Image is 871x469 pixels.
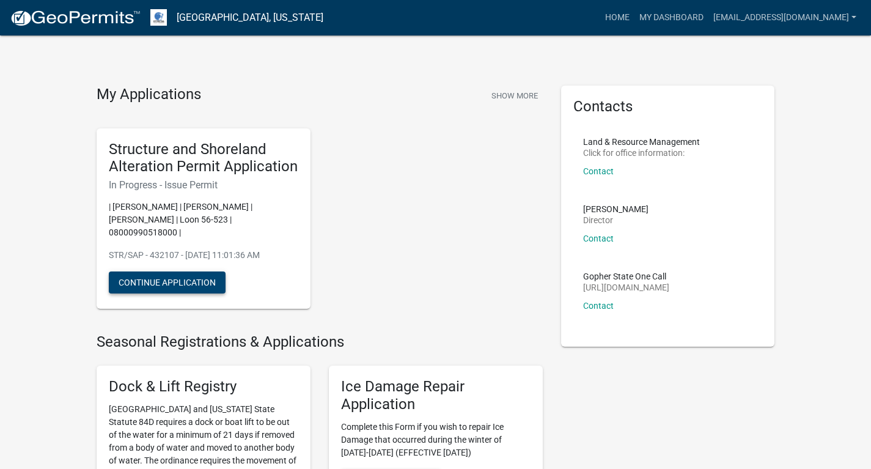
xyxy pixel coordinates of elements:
p: Gopher State One Call [583,272,669,281]
h4: Seasonal Registrations & Applications [97,333,543,351]
p: | [PERSON_NAME] | [PERSON_NAME] | [PERSON_NAME] | Loon 56-523 | 08000990518000 | [109,201,298,239]
p: [PERSON_NAME] [583,205,649,213]
p: Click for office information: [583,149,700,157]
a: Contact [583,166,614,176]
a: Home [600,6,634,29]
p: STR/SAP - 432107 - [DATE] 11:01:36 AM [109,249,298,262]
h5: Structure and Shoreland Alteration Permit Application [109,141,298,176]
img: Otter Tail County, Minnesota [150,9,167,26]
h6: In Progress - Issue Permit [109,179,298,191]
h4: My Applications [97,86,201,104]
p: Director [583,216,649,224]
button: Show More [487,86,543,106]
p: Complete this Form if you wish to repair Ice Damage that occurred during the winter of [DATE]-[DA... [341,421,531,459]
a: Contact [583,234,614,243]
h5: Dock & Lift Registry [109,378,298,396]
h5: Ice Damage Repair Application [341,378,531,413]
a: Contact [583,301,614,311]
button: Continue Application [109,271,226,294]
a: My Dashboard [634,6,708,29]
a: [GEOGRAPHIC_DATA], [US_STATE] [177,7,323,28]
p: Land & Resource Management [583,138,700,146]
h5: Contacts [573,98,763,116]
p: [URL][DOMAIN_NAME] [583,283,669,292]
a: [EMAIL_ADDRESS][DOMAIN_NAME] [708,6,861,29]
